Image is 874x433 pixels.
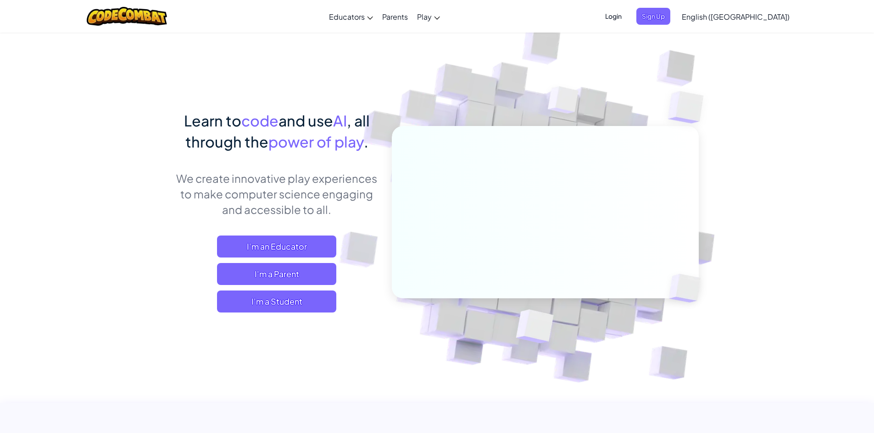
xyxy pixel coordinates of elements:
img: Overlap cubes [493,290,575,366]
a: Educators [324,4,378,29]
img: Overlap cubes [650,69,729,146]
a: I'm a Parent [217,263,336,285]
span: . [364,132,368,151]
button: Login [600,8,627,25]
span: Educators [329,12,365,22]
span: English ([GEOGRAPHIC_DATA]) [682,12,790,22]
button: Sign Up [636,8,670,25]
span: Play [417,12,432,22]
img: Overlap cubes [530,68,596,137]
span: Learn to [184,111,241,130]
a: English ([GEOGRAPHIC_DATA]) [677,4,794,29]
a: I'm an Educator [217,236,336,258]
a: Play [412,4,445,29]
span: AI [333,111,347,130]
p: We create innovative play experiences to make computer science engaging and accessible to all. [176,170,378,217]
button: I'm a Student [217,290,336,312]
span: and use [278,111,333,130]
img: CodeCombat logo [87,7,167,26]
img: Overlap cubes [653,255,722,322]
a: Parents [378,4,412,29]
span: power of play [268,132,364,151]
span: code [241,111,278,130]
